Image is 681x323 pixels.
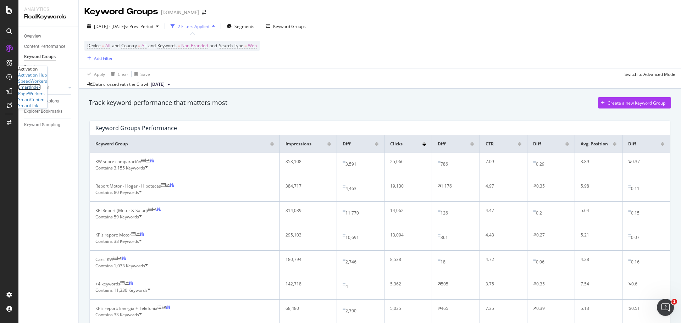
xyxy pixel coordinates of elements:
[263,21,309,32] button: Keyword Groups
[95,207,148,214] div: KPI Report (Motor & Salud)
[114,312,139,318] span: 33 Keywords
[244,43,247,49] span: =
[18,78,47,84] a: SpeedWorkers
[95,183,161,189] div: Report Motor - Hogar - Hipotecas
[536,281,545,287] div: 0.35
[94,23,125,29] span: [DATE] - [DATE]
[343,283,345,285] img: Equal
[18,84,41,90] a: SmartIndex
[533,141,541,147] span: Diff
[84,6,158,18] div: Keyword Groups
[18,102,38,108] a: SmartLink
[148,43,156,49] span: and
[84,68,105,80] button: Apply
[598,97,671,108] button: Create a new Keyword Group
[24,108,62,115] div: Explorer Bookmarks
[87,43,101,49] span: Device
[441,183,452,189] div: 1,176
[441,210,448,216] div: 126
[581,183,613,189] div: 5.98
[148,80,173,89] button: [DATE]
[631,185,640,192] div: 0.11
[157,43,177,49] span: Keywords
[345,234,359,241] div: 10,691
[202,10,206,15] div: arrow-right-arrow-left
[108,68,128,80] button: Clear
[345,161,356,167] div: 3,591
[114,238,139,244] span: 38 Keywords
[343,185,345,188] img: Equal
[441,234,448,241] div: 361
[345,210,359,216] div: 11,770
[390,141,403,147] span: Clicks
[93,81,148,88] div: Data crossed with the Crawl
[486,256,518,263] div: 4.72
[178,43,180,49] span: =
[24,121,60,129] div: Keyword Sampling
[24,53,73,61] a: Keyword Groups
[486,141,494,147] span: CTR
[95,189,139,196] span: Contains
[628,210,631,212] img: Equal
[286,158,326,165] div: 353,108
[343,308,345,310] img: Equal
[286,281,326,287] div: 142,718
[622,68,675,80] button: Switch to Advanced Mode
[536,183,545,189] div: 0.35
[18,96,46,102] a: SmartContent
[671,299,677,305] span: 1
[24,13,73,21] div: RealKeywords
[24,121,73,129] a: Keyword Sampling
[114,189,139,195] span: 80 Keywords
[533,210,536,212] img: Equal
[105,41,110,51] span: All
[628,141,636,147] span: Diff
[581,141,608,147] span: Avg. Position
[161,9,199,16] div: [DOMAIN_NAME]
[95,141,128,147] span: Keyword Group
[95,263,145,269] span: Contains
[581,232,613,238] div: 5.21
[234,23,254,29] span: Segments
[438,141,445,147] span: Diff
[581,207,613,214] div: 5.64
[486,207,518,214] div: 4.47
[178,23,209,29] div: 2 Filters Applied
[18,90,45,96] div: PageWorkers
[286,183,326,189] div: 384,717
[441,305,448,312] div: 465
[628,259,631,261] img: Equal
[390,232,422,238] div: 13,094
[631,158,640,165] div: 0.37
[536,305,545,312] div: 0.39
[24,53,56,61] div: Keyword Groups
[18,66,47,72] div: Activation
[95,256,113,263] div: Cars' KW
[286,305,326,312] div: 68,480
[581,158,613,165] div: 3.89
[114,214,139,220] span: 59 Keywords
[18,72,47,78] a: Activation Hub
[441,259,445,265] div: 18
[345,185,356,192] div: 4,463
[343,234,345,236] img: Equal
[140,71,150,77] div: Save
[95,165,145,171] span: Contains
[286,256,326,263] div: 180,794
[121,43,137,49] span: Country
[390,207,422,214] div: 14,062
[343,161,345,163] img: Equal
[24,43,73,50] a: Content Performance
[390,256,422,263] div: 8,538
[132,68,150,80] button: Save
[286,141,311,147] span: Impressions
[142,41,146,51] span: All
[536,161,544,167] div: 0.29
[112,43,120,49] span: and
[95,158,141,165] div: KW sobre comparación
[536,259,544,265] div: 0.06
[286,207,326,214] div: 314,039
